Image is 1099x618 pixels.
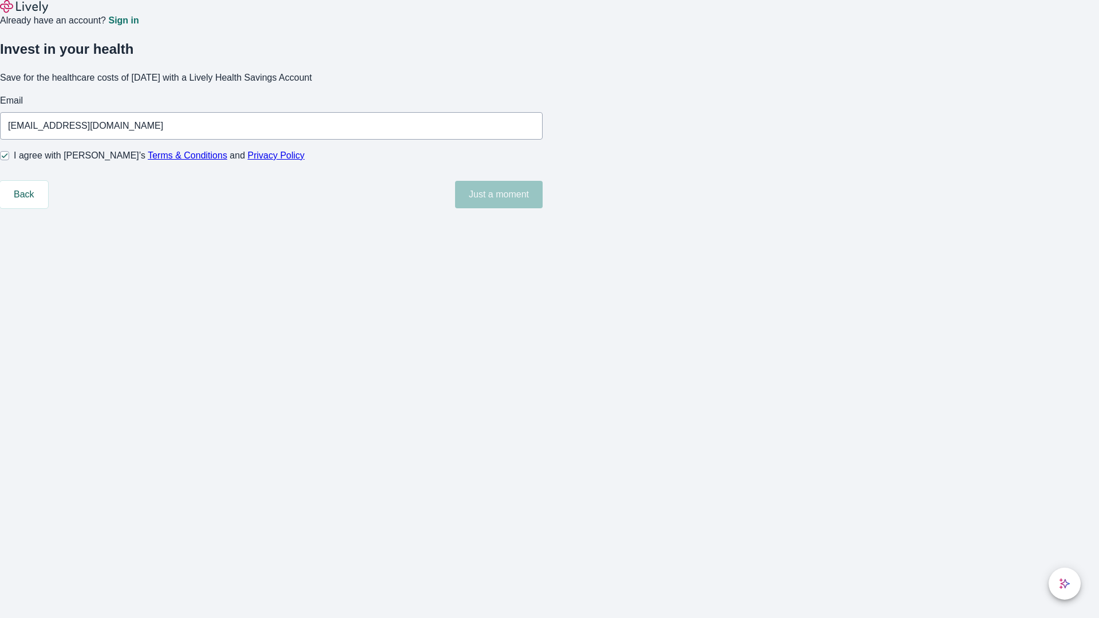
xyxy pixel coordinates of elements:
span: I agree with [PERSON_NAME]’s and [14,149,305,163]
a: Sign in [108,16,139,25]
a: Terms & Conditions [148,150,227,160]
button: chat [1049,568,1081,600]
svg: Lively AI Assistant [1059,578,1070,589]
a: Privacy Policy [248,150,305,160]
